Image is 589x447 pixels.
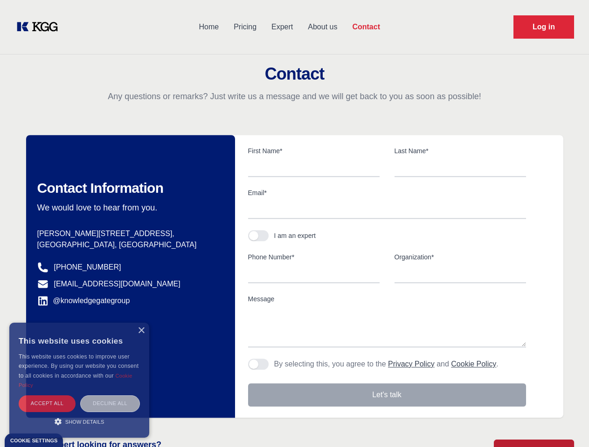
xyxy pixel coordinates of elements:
a: Home [191,15,226,39]
a: Request Demo [513,15,574,39]
label: Message [248,294,526,304]
a: KOL Knowledge Platform: Talk to Key External Experts (KEE) [15,20,65,34]
label: First Name* [248,146,380,156]
a: [EMAIL_ADDRESS][DOMAIN_NAME] [54,278,180,290]
div: Accept all [19,395,76,412]
h2: Contact Information [37,180,220,196]
span: This website uses cookies to improve user experience. By using our website you consent to all coo... [19,353,139,379]
a: Contact [345,15,388,39]
a: [PHONE_NUMBER] [54,262,121,273]
p: Any questions or remarks? Just write us a message and we will get back to you as soon as possible! [11,91,578,102]
div: This website uses cookies [19,330,140,352]
a: Cookie Policy [451,360,496,368]
label: Email* [248,188,526,197]
a: About us [300,15,345,39]
a: Privacy Policy [388,360,435,368]
span: Show details [65,419,104,425]
a: Pricing [226,15,264,39]
iframe: Chat Widget [542,402,589,447]
a: @knowledgegategroup [37,295,130,306]
p: By selecting this, you agree to the and . [274,359,499,370]
h2: Contact [11,65,578,83]
div: Cookie settings [10,438,57,443]
label: Last Name* [395,146,526,156]
p: We would love to hear from you. [37,202,220,213]
button: Let's talk [248,383,526,406]
label: Organization* [395,252,526,262]
label: Phone Number* [248,252,380,262]
a: Cookie Policy [19,373,132,388]
a: Expert [264,15,300,39]
p: [PERSON_NAME][STREET_ADDRESS], [37,228,220,239]
div: Decline all [80,395,140,412]
p: [GEOGRAPHIC_DATA], [GEOGRAPHIC_DATA] [37,239,220,251]
div: Close [138,327,145,334]
div: Show details [19,417,140,426]
div: I am an expert [274,231,316,240]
